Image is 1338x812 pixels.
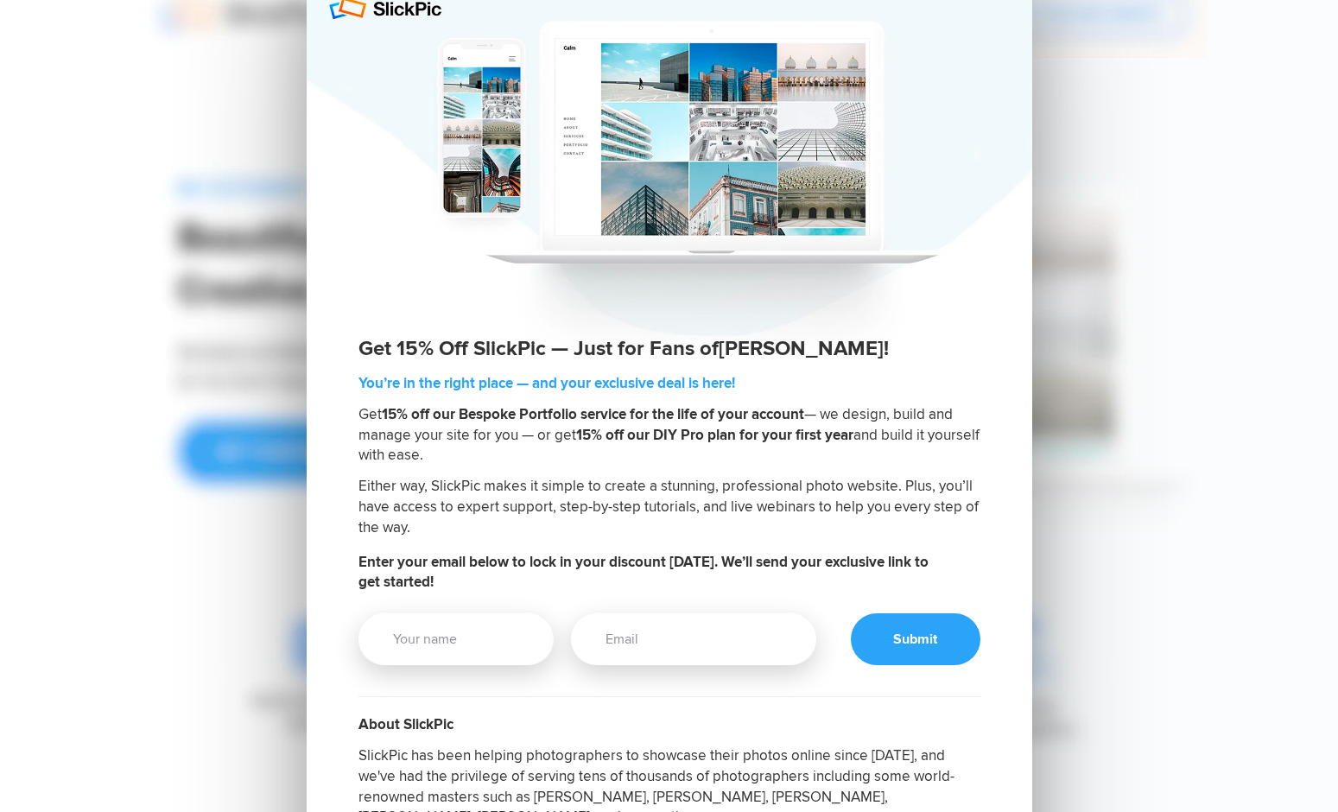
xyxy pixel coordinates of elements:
b: 15% off our Bespoke Portfolio service for the life of your account [382,405,804,423]
p: Get 15% Off SlickPic — Just for Fans of ! [358,333,980,365]
b: About SlickPic [358,715,453,733]
b: Enter your email below to lock in your discount [DATE]. We’ll send your exclusive link to get sta... [358,553,929,592]
input: Email [571,613,815,665]
h2: Get — we design, build and manage your site for you — or get and build it yourself with ease. Eit... [358,373,980,538]
span: [PERSON_NAME] [719,336,884,361]
b: You’re in the right place — and your exclusive deal is here! [358,374,735,392]
b: 15% off our DIY Pro plan for your first year [576,426,853,444]
input: Your name [358,613,555,665]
